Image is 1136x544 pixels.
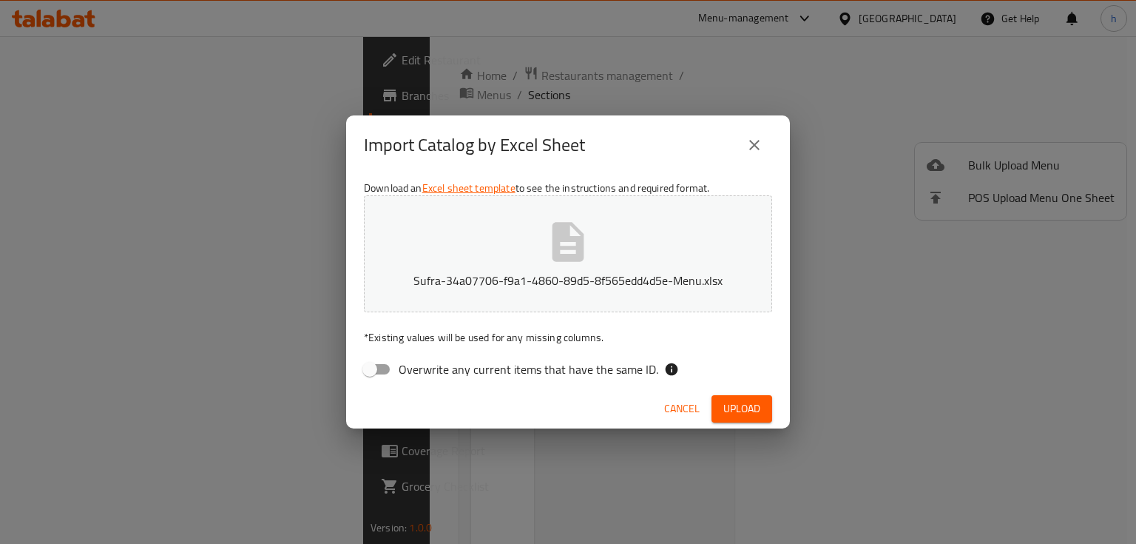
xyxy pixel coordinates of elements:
[364,330,772,345] p: Existing values will be used for any missing columns.
[664,400,700,418] span: Cancel
[723,400,760,418] span: Upload
[346,175,790,389] div: Download an to see the instructions and required format.
[422,178,515,198] a: Excel sheet template
[664,362,679,377] svg: If the overwrite option isn't selected, then the items that match an existing ID will be ignored ...
[364,133,585,157] h2: Import Catalog by Excel Sheet
[399,360,658,378] span: Overwrite any current items that have the same ID.
[364,195,772,312] button: Sufra-34a07706-f9a1-4860-89d5-8f565edd4d5e-Menu.xlsx
[711,395,772,423] button: Upload
[737,127,772,163] button: close
[387,272,749,289] p: Sufra-34a07706-f9a1-4860-89d5-8f565edd4d5e-Menu.xlsx
[658,395,706,423] button: Cancel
